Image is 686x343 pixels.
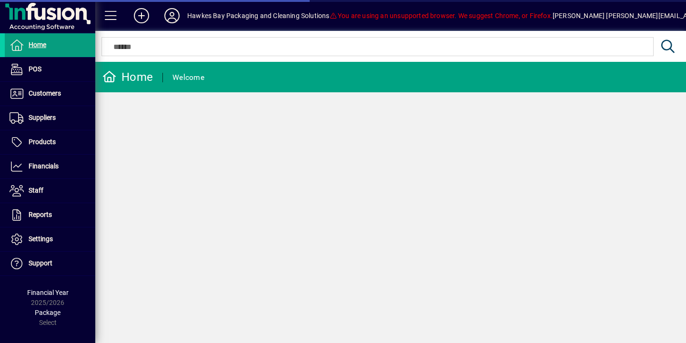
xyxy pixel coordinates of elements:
[29,114,56,121] span: Suppliers
[172,70,204,85] div: Welcome
[330,12,553,20] span: You are using an unsupported browser. We suggest Chrome, or Firefox.
[29,235,53,243] span: Settings
[35,309,61,316] span: Package
[5,203,95,227] a: Reports
[187,8,330,23] div: Hawkes Bay Packaging and Cleaning Solutions
[29,186,43,194] span: Staff
[102,69,153,85] div: Home
[29,259,52,267] span: Support
[126,7,157,24] button: Add
[27,289,69,296] span: Financial Year
[5,130,95,154] a: Products
[29,41,46,49] span: Home
[5,106,95,130] a: Suppliers
[29,65,41,73] span: POS
[5,58,95,81] a: POS
[157,7,187,24] button: Profile
[5,155,95,178] a: Financials
[29,162,59,170] span: Financials
[29,211,52,218] span: Reports
[5,179,95,203] a: Staff
[29,138,56,146] span: Products
[5,227,95,251] a: Settings
[5,252,95,275] a: Support
[29,89,61,97] span: Customers
[5,82,95,106] a: Customers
